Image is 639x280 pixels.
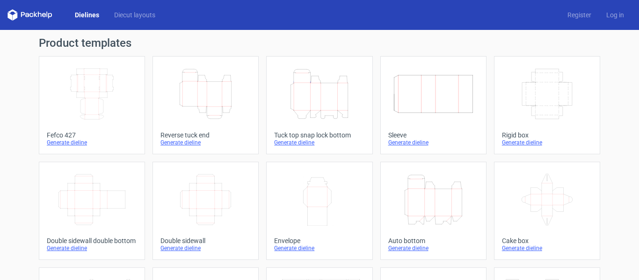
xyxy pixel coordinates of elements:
a: Rigid boxGenerate dieline [494,56,600,154]
div: Reverse tuck end [160,131,251,139]
a: Cake boxGenerate dieline [494,162,600,260]
a: Auto bottomGenerate dieline [380,162,487,260]
div: Generate dieline [160,139,251,146]
div: Fefco 427 [47,131,137,139]
a: Reverse tuck endGenerate dieline [152,56,259,154]
div: Auto bottom [388,237,479,244]
a: Fefco 427Generate dieline [39,56,145,154]
div: Generate dieline [502,139,592,146]
div: Double sidewall [160,237,251,244]
div: Generate dieline [388,139,479,146]
div: Sleeve [388,131,479,139]
div: Tuck top snap lock bottom [274,131,364,139]
div: Envelope [274,237,364,244]
div: Rigid box [502,131,592,139]
div: Generate dieline [47,139,137,146]
div: Double sidewall double bottom [47,237,137,244]
div: Generate dieline [502,244,592,252]
div: Generate dieline [47,244,137,252]
a: Log in [599,10,632,20]
div: Cake box [502,237,592,244]
a: EnvelopeGenerate dieline [266,162,372,260]
a: Tuck top snap lock bottomGenerate dieline [266,56,372,154]
div: Generate dieline [388,244,479,252]
div: Generate dieline [274,139,364,146]
h1: Product templates [39,37,600,49]
a: Dielines [67,10,107,20]
div: Generate dieline [274,244,364,252]
div: Generate dieline [160,244,251,252]
a: Register [560,10,599,20]
a: Diecut layouts [107,10,163,20]
a: Double sidewallGenerate dieline [152,162,259,260]
a: Double sidewall double bottomGenerate dieline [39,162,145,260]
a: SleeveGenerate dieline [380,56,487,154]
